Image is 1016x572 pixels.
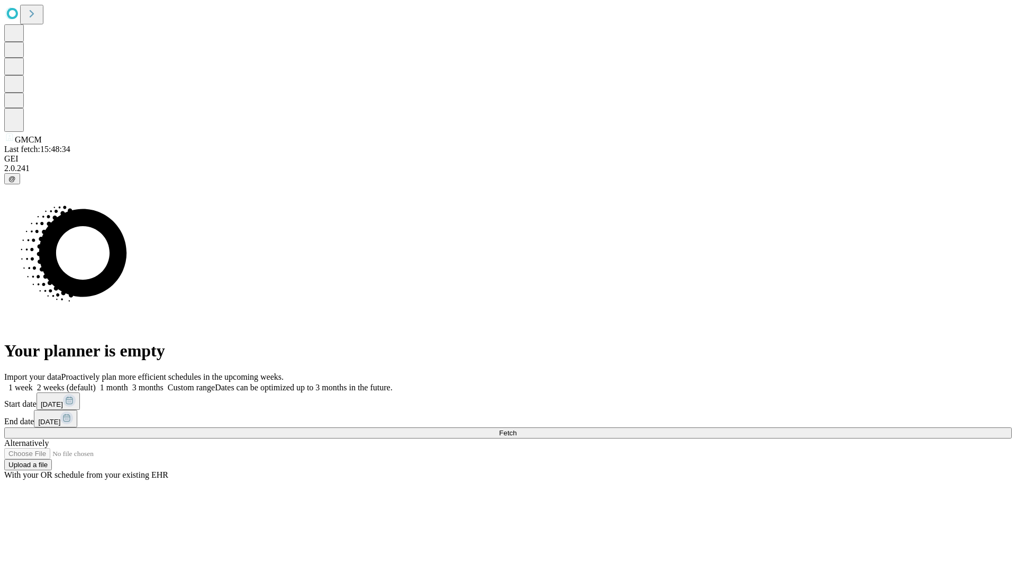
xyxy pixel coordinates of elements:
[4,341,1012,361] h1: Your planner is empty
[4,470,168,479] span: With your OR schedule from your existing EHR
[499,429,516,437] span: Fetch
[4,372,61,381] span: Import your data
[4,145,70,154] span: Last fetch: 15:48:34
[41,400,63,408] span: [DATE]
[100,383,128,392] span: 1 month
[4,410,1012,427] div: End date
[34,410,77,427] button: [DATE]
[4,164,1012,173] div: 2.0.241
[37,392,80,410] button: [DATE]
[4,173,20,184] button: @
[168,383,215,392] span: Custom range
[15,135,42,144] span: GMCM
[37,383,96,392] span: 2 weeks (default)
[8,175,16,183] span: @
[8,383,33,392] span: 1 week
[4,459,52,470] button: Upload a file
[132,383,164,392] span: 3 months
[61,372,284,381] span: Proactively plan more efficient schedules in the upcoming weeks.
[4,439,49,448] span: Alternatively
[4,427,1012,439] button: Fetch
[215,383,392,392] span: Dates can be optimized up to 3 months in the future.
[4,154,1012,164] div: GEI
[38,418,60,426] span: [DATE]
[4,392,1012,410] div: Start date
